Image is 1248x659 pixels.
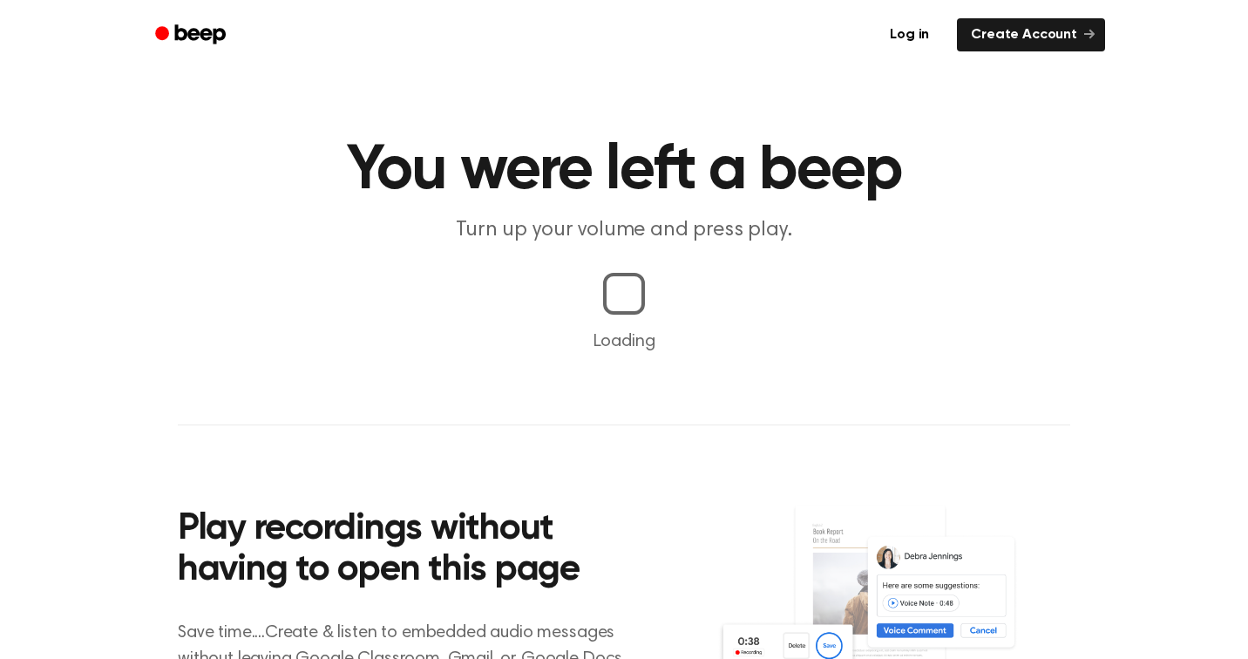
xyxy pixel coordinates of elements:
[178,139,1070,202] h1: You were left a beep
[178,509,648,592] h2: Play recordings without having to open this page
[289,216,959,245] p: Turn up your volume and press play.
[872,15,946,55] a: Log in
[21,329,1227,355] p: Loading
[143,18,241,52] a: Beep
[957,18,1105,51] a: Create Account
